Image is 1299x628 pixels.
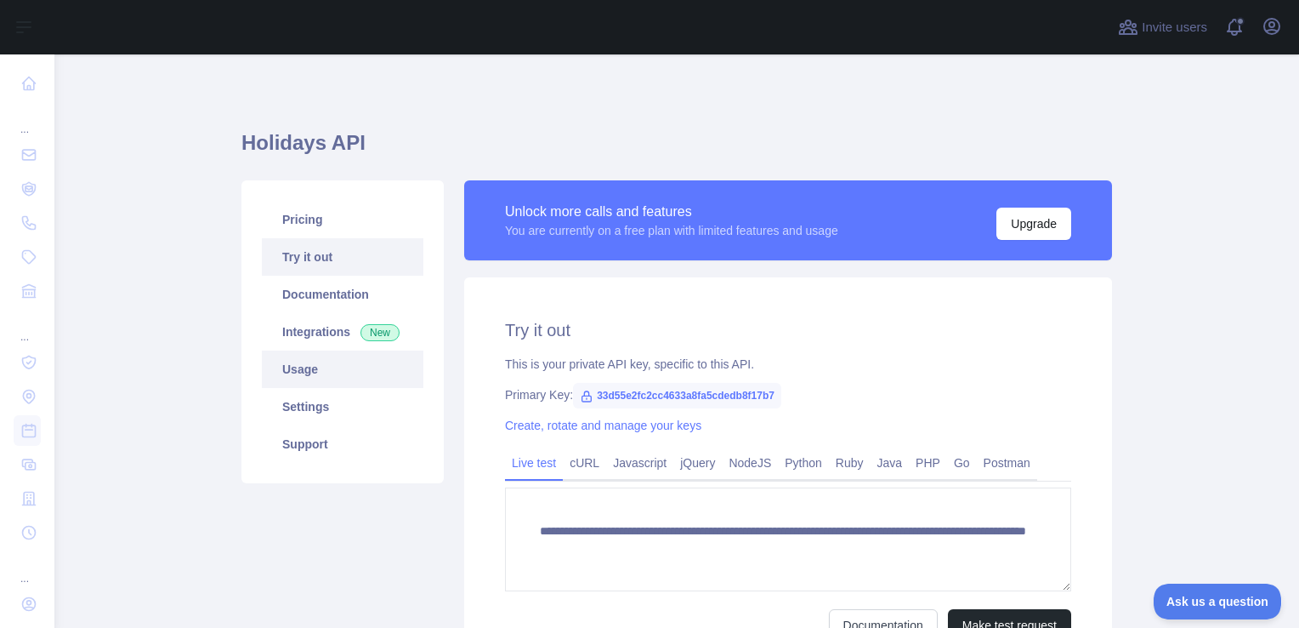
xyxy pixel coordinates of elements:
[1154,584,1282,619] iframe: Toggle Customer Support
[14,310,41,344] div: ...
[262,238,423,276] a: Try it out
[977,449,1037,477] a: Postman
[778,449,829,477] a: Python
[14,551,41,585] div: ...
[262,201,423,238] a: Pricing
[673,449,722,477] a: jQuery
[606,449,673,477] a: Javascript
[262,276,423,313] a: Documentation
[14,102,41,136] div: ...
[909,449,947,477] a: PHP
[871,449,910,477] a: Java
[360,324,400,341] span: New
[1115,14,1211,41] button: Invite users
[1142,18,1207,37] span: Invite users
[262,388,423,425] a: Settings
[262,313,423,351] a: Integrations New
[505,449,563,477] a: Live test
[505,419,701,432] a: Create, rotate and manage your keys
[573,383,781,408] span: 33d55e2fc2cc4633a8fa5cdedb8f17b7
[505,356,1071,373] div: This is your private API key, specific to this API.
[829,449,871,477] a: Ruby
[505,222,838,239] div: You are currently on a free plan with limited features and usage
[241,129,1112,170] h1: Holidays API
[505,386,1071,403] div: Primary Key:
[947,449,977,477] a: Go
[996,208,1071,240] button: Upgrade
[563,449,606,477] a: cURL
[262,425,423,463] a: Support
[722,449,778,477] a: NodeJS
[505,318,1071,342] h2: Try it out
[505,202,838,222] div: Unlock more calls and features
[262,351,423,388] a: Usage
